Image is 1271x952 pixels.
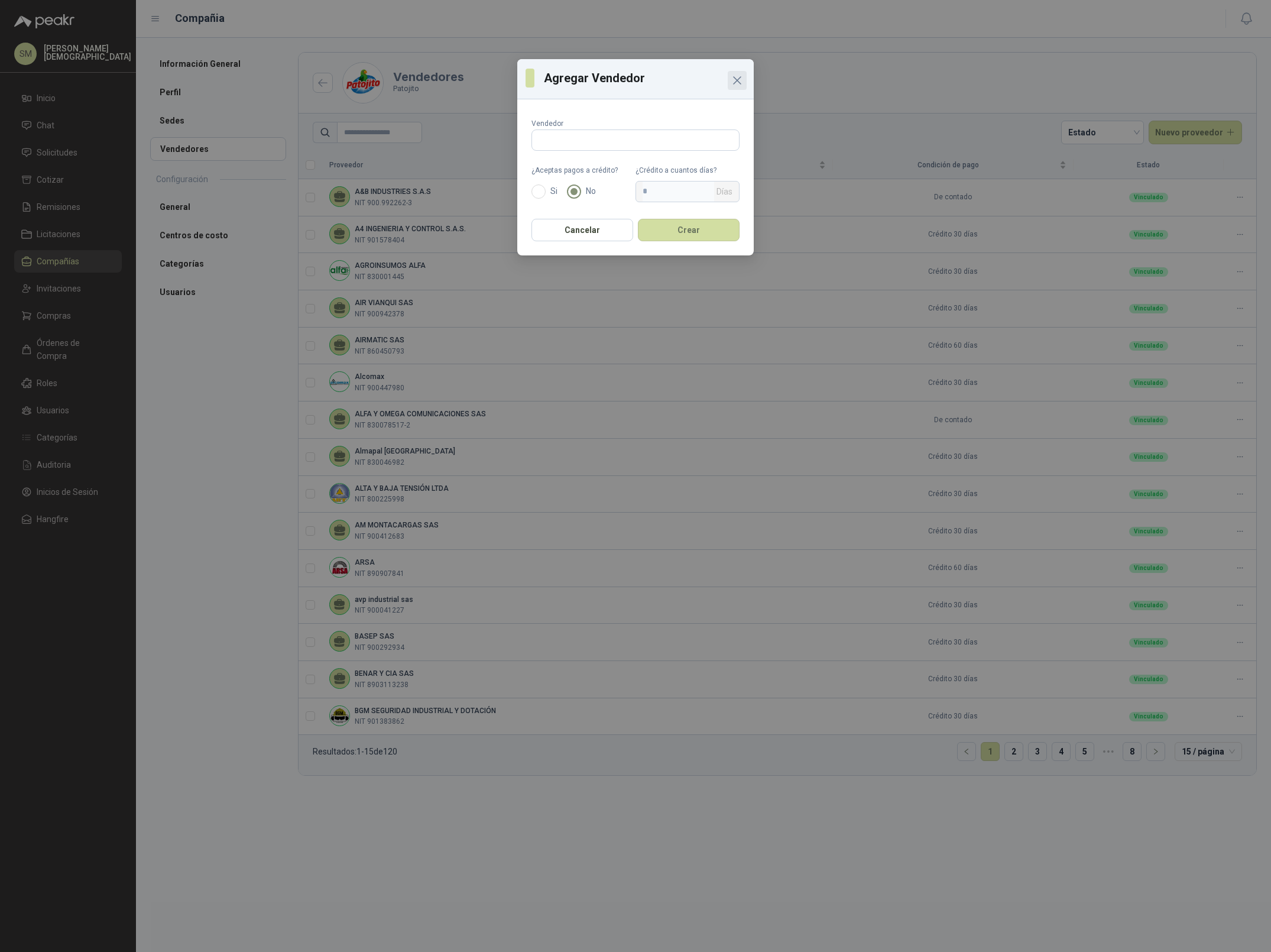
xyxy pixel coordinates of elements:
button: Crear [638,219,740,241]
button: Close [728,71,747,90]
label: ¿Crédito a cuantos días? [635,165,740,176]
span: Si [546,184,562,197]
span: No [581,184,601,197]
span: Días [716,182,732,202]
button: Cancelar [531,219,633,241]
p: Vendedor [531,118,740,129]
label: ¿Aceptas pagos a crédito? [531,165,635,176]
h3: Agregar Vendedor [544,69,745,87]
